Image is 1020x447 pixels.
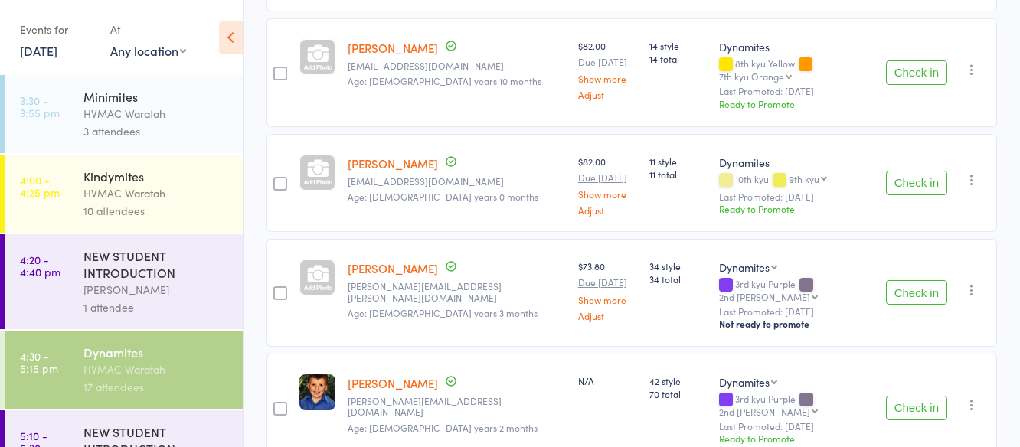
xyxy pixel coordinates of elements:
div: Events for [20,17,95,42]
div: Any location [110,42,186,59]
time: 4:20 - 4:40 pm [20,253,60,278]
div: 10 attendees [83,202,230,220]
div: At [110,17,186,42]
a: Adjust [578,311,637,321]
a: 4:30 -5:15 pmDynamitesHVMAC Waratah17 attendees [5,331,243,409]
span: 70 total [649,387,707,400]
div: $82.00 [578,155,637,215]
small: Due [DATE] [578,57,637,67]
span: Age: [DEMOGRAPHIC_DATA] years 3 months [348,306,538,319]
a: [PERSON_NAME] [348,260,438,276]
span: 14 total [649,52,707,65]
button: Check in [886,171,947,195]
small: Last Promoted: [DATE] [719,86,874,96]
div: Ready to Promote [719,97,874,110]
time: 4:00 - 4:25 pm [20,174,60,198]
a: Show more [578,189,637,199]
div: 3rd kyu Purple [719,393,874,416]
div: 9th kyu [789,174,819,184]
small: nicholscath@gmail.com [348,176,566,187]
div: Ready to Promote [719,432,874,445]
div: $73.80 [578,259,637,320]
small: Due [DATE] [578,277,637,288]
button: Check in [886,280,947,305]
div: Dynamites [719,155,874,170]
span: 42 style [649,374,707,387]
div: 3rd kyu Purple [719,279,874,302]
div: 2nd [PERSON_NAME] [719,292,810,302]
span: 34 style [649,259,707,272]
a: Adjust [578,205,637,215]
small: Due [DATE] [578,172,637,183]
span: 34 total [649,272,707,285]
div: Dynamites [719,374,770,390]
a: 3:30 -3:55 pmMinimitesHVMAC Waratah3 attendees [5,75,243,153]
div: 10th kyu [719,174,874,187]
time: 3:30 - 3:55 pm [20,94,60,119]
a: [PERSON_NAME] [348,40,438,56]
small: Last Promoted: [DATE] [719,306,874,317]
div: $82.00 [578,39,637,100]
div: Not ready to promote [719,318,874,330]
div: Dynamites [83,344,230,361]
button: Check in [886,60,947,85]
a: 4:00 -4:25 pmKindymitesHVMAC Waratah10 attendees [5,155,243,233]
div: HVMAC Waratah [83,184,230,202]
a: [DATE] [20,42,57,59]
img: image1685523023.png [299,374,335,410]
a: Adjust [578,90,637,100]
span: Age: [DEMOGRAPHIC_DATA] years 2 months [348,421,538,434]
a: 4:20 -4:40 pmNEW STUDENT INTRODUCTION[PERSON_NAME]1 attendee [5,234,243,329]
div: Dynamites [719,39,874,54]
div: Dynamites [719,259,770,275]
a: [PERSON_NAME] [348,375,438,391]
span: Age: [DEMOGRAPHIC_DATA] years 0 months [348,190,538,203]
small: eviesteam@hotmail.com [348,60,566,71]
div: Minimites [83,88,230,105]
div: 7th kyu Orange [719,71,784,81]
time: 4:30 - 5:15 pm [20,350,58,374]
div: 3 attendees [83,122,230,140]
div: 8th kyu Yellow [719,58,874,81]
a: Show more [578,73,637,83]
small: kristy.j.reid@gmail.com [348,281,566,303]
div: [PERSON_NAME] [83,281,230,299]
span: 11 style [649,155,707,168]
div: Ready to Promote [719,202,874,215]
div: Kindymites [83,168,230,184]
button: Check in [886,396,947,420]
div: HVMAC Waratah [83,105,230,122]
div: N/A [578,374,637,387]
small: Last Promoted: [DATE] [719,421,874,432]
a: [PERSON_NAME] [348,155,438,171]
span: 14 style [649,39,707,52]
div: 17 attendees [83,378,230,396]
span: 11 total [649,168,707,181]
small: Last Promoted: [DATE] [719,191,874,202]
div: HVMAC Waratah [83,361,230,378]
small: nicholas.tranchini@uon.edu.au [348,396,566,418]
div: 2nd [PERSON_NAME] [719,406,810,416]
div: NEW STUDENT INTRODUCTION [83,247,230,281]
span: Age: [DEMOGRAPHIC_DATA] years 10 months [348,74,541,87]
a: Show more [578,295,637,305]
div: 1 attendee [83,299,230,316]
